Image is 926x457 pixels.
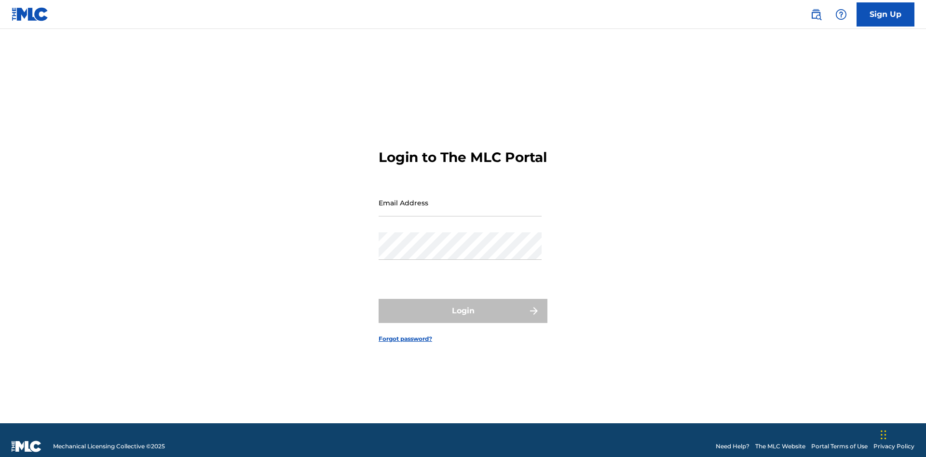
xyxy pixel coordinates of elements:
div: Drag [881,420,886,449]
div: Help [831,5,851,24]
iframe: Chat Widget [878,411,926,457]
img: search [810,9,822,20]
a: Forgot password? [379,335,432,343]
img: help [835,9,847,20]
a: Need Help? [716,442,749,451]
a: The MLC Website [755,442,805,451]
img: logo [12,441,41,452]
span: Mechanical Licensing Collective © 2025 [53,442,165,451]
a: Portal Terms of Use [811,442,868,451]
a: Public Search [806,5,826,24]
h3: Login to The MLC Portal [379,149,547,166]
a: Privacy Policy [873,442,914,451]
a: Sign Up [857,2,914,27]
img: MLC Logo [12,7,49,21]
